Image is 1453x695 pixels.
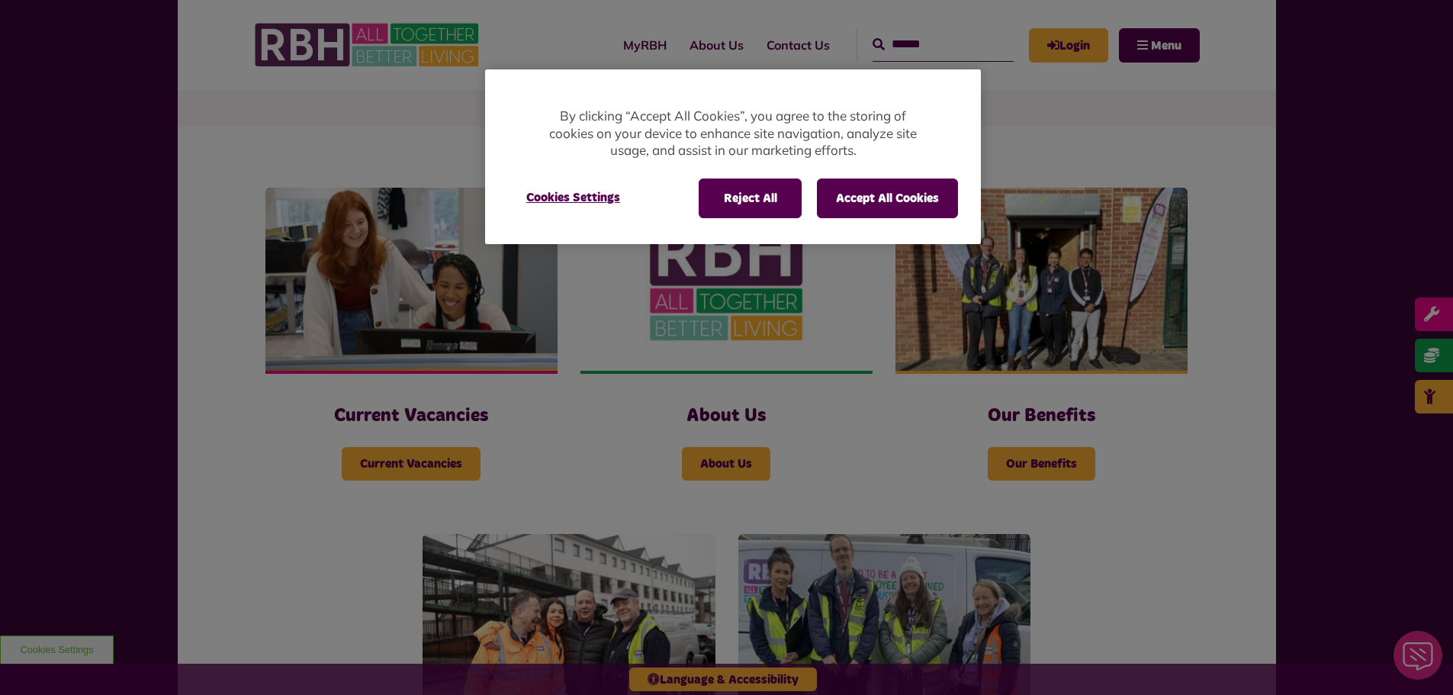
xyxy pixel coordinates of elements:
[546,108,920,159] p: By clicking “Accept All Cookies”, you agree to the storing of cookies on your device to enhance s...
[817,179,958,218] button: Accept All Cookies
[485,69,981,244] div: Privacy
[699,179,802,218] button: Reject All
[485,69,981,244] div: Cookie banner
[9,5,58,53] div: Close Web Assistant
[508,179,638,217] button: Cookies Settings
